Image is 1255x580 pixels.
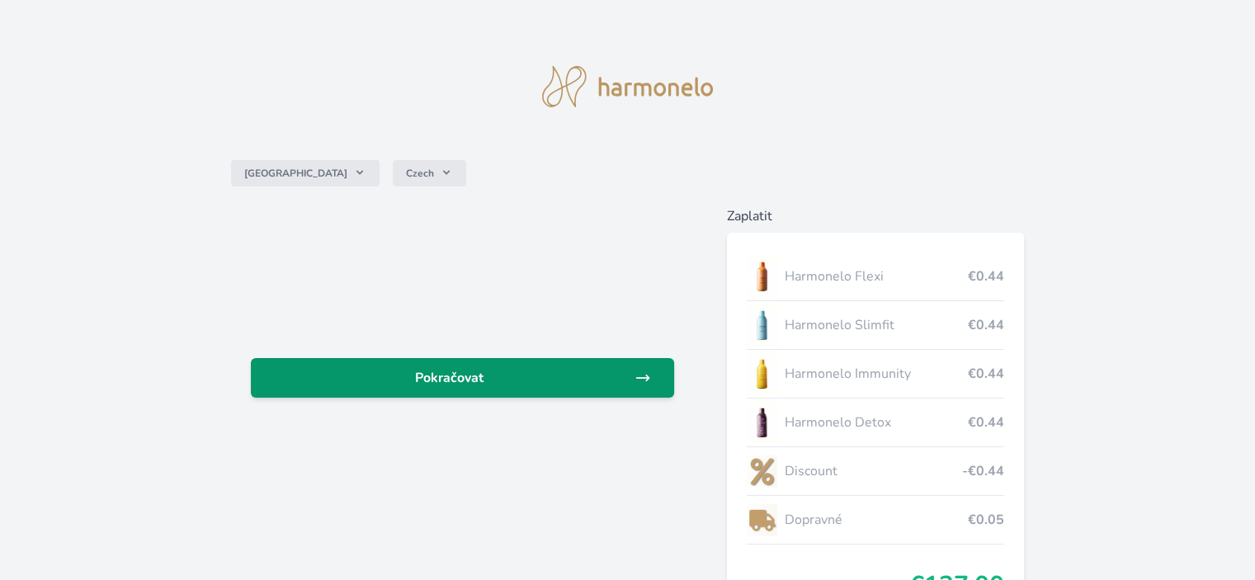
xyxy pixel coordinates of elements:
a: Pokračovat [251,358,673,398]
span: Pokračovat [264,368,634,388]
img: logo.svg [542,66,714,107]
button: [GEOGRAPHIC_DATA] [231,160,380,186]
img: delivery-lo.png [747,499,778,540]
span: Dopravné [784,510,967,530]
span: -€0.44 [962,461,1004,481]
span: Harmonelo Detox [784,413,967,432]
span: €0.44 [968,413,1004,432]
img: SLIMFIT_se_stinem_x-lo.jpg [747,304,778,346]
img: CLEAN_FLEXI_se_stinem_x-hi_(1)-lo.jpg [747,256,778,297]
img: discount-lo.png [747,450,778,492]
h6: Zaplatit [727,206,1024,226]
span: Harmonelo Immunity [784,364,967,384]
span: €0.05 [968,510,1004,530]
span: Harmonelo Flexi [784,266,967,286]
span: €0.44 [968,266,1004,286]
img: DETOX_se_stinem_x-lo.jpg [747,402,778,443]
span: Harmonelo Slimfit [784,315,967,335]
button: Czech [393,160,466,186]
span: [GEOGRAPHIC_DATA] [244,167,347,180]
img: IMMUNITY_se_stinem_x-lo.jpg [747,353,778,394]
span: €0.44 [968,315,1004,335]
span: Discount [784,461,961,481]
span: €0.44 [968,364,1004,384]
span: Czech [406,167,434,180]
